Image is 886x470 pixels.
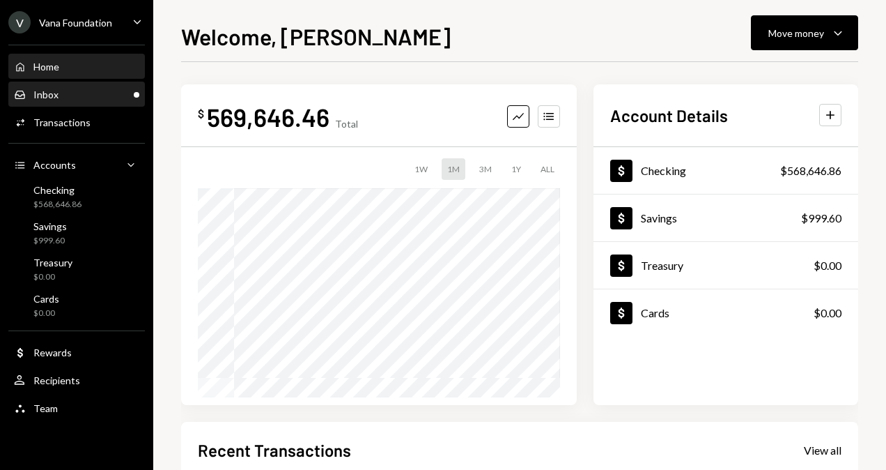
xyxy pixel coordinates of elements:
div: Total [335,118,358,130]
div: Inbox [33,89,59,100]
a: Rewards [8,340,145,365]
div: Rewards [33,347,72,358]
a: Savings$999.60 [8,216,145,250]
div: Recipients [33,374,80,386]
h2: Recent Transactions [198,439,351,462]
div: Cards [33,293,59,305]
div: Vana Foundation [39,17,112,29]
a: Cards$0.00 [593,289,858,336]
div: Savings [33,220,67,232]
button: Move money [751,15,858,50]
div: 1W [409,158,433,180]
div: Transactions [33,116,91,128]
div: Savings [641,211,677,225]
div: $999.60 [801,210,841,227]
div: Accounts [33,159,76,171]
div: 569,646.46 [207,101,329,132]
a: Home [8,54,145,79]
a: Accounts [8,152,145,177]
div: View all [804,444,841,457]
h1: Welcome, [PERSON_NAME] [181,22,451,50]
h2: Account Details [610,104,728,127]
div: ALL [535,158,560,180]
div: Checking [33,184,81,196]
div: 3M [474,158,497,180]
div: 1Y [506,158,527,180]
div: $568,646.86 [33,199,81,211]
div: $0.00 [814,305,841,321]
a: Team [8,395,145,420]
div: Treasury [641,259,683,272]
div: Checking [641,164,686,177]
div: $999.60 [33,235,67,247]
a: Transactions [8,109,145,135]
a: Treasury$0.00 [8,252,145,286]
div: $ [198,107,204,121]
a: Checking$568,646.86 [8,180,145,213]
a: Cards$0.00 [8,289,145,322]
div: $0.00 [814,257,841,274]
a: Recipients [8,367,145,393]
div: Home [33,61,59,73]
div: Cards [641,306,669,319]
div: 1M [442,158,465,180]
div: $568,646.86 [780,162,841,179]
div: Move money [768,26,824,40]
div: $0.00 [33,308,59,319]
a: Checking$568,646.86 [593,147,858,194]
a: Savings$999.60 [593,195,858,241]
div: Team [33,402,58,414]
a: Inbox [8,82,145,107]
a: Treasury$0.00 [593,242,858,289]
div: V [8,11,31,33]
div: Treasury [33,257,72,268]
div: $0.00 [33,271,72,283]
a: View all [804,442,841,457]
